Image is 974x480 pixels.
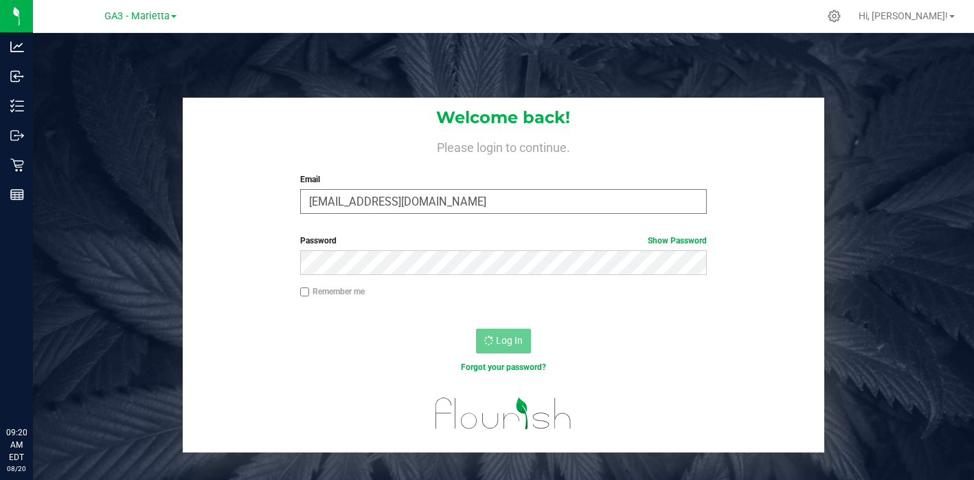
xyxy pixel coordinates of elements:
h4: Please login to continue. [183,138,824,154]
inline-svg: Outbound [10,129,24,142]
inline-svg: Reports [10,188,24,201]
input: Remember me [300,287,310,297]
inline-svg: Inbound [10,69,24,83]
span: Log In [496,335,523,346]
span: GA3 - Marietta [104,10,170,22]
inline-svg: Analytics [10,40,24,54]
inline-svg: Inventory [10,99,24,113]
span: Password [300,236,337,246]
p: 09:20 AM EDT [6,426,27,463]
inline-svg: Retail [10,158,24,172]
span: Hi, [PERSON_NAME]! [859,10,948,21]
button: Log In [476,329,531,353]
p: 08/20 [6,463,27,474]
img: flourish_logo.svg [423,388,583,439]
h1: Welcome back! [183,109,824,127]
a: Forgot your password? [461,362,546,372]
label: Email [300,173,707,186]
div: Manage settings [826,10,843,23]
label: Remember me [300,285,365,298]
a: Show Password [648,236,707,246]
